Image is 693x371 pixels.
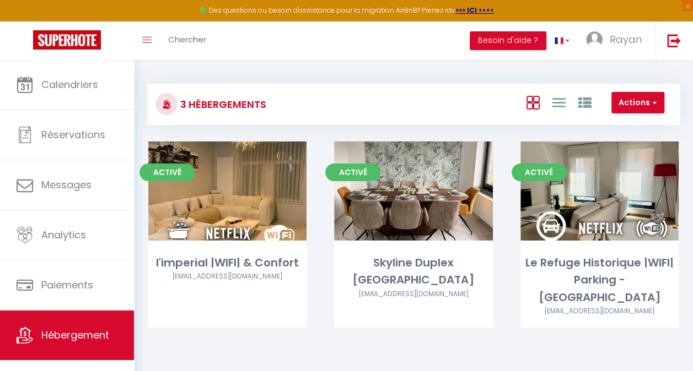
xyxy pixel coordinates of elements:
[520,254,679,306] div: Le Refuge Historique |WIFI| Parking - [GEOGRAPHIC_DATA]
[41,328,109,342] span: Hébergement
[526,93,539,111] a: Vue en Box
[578,93,591,111] a: Vue par Groupe
[470,31,546,50] button: Besoin d'aide ?
[178,92,266,117] h3: 3 Hébergements
[578,21,656,60] a: ... Rayan
[520,306,679,317] div: Airbnb
[512,163,567,181] span: Activé
[455,6,494,15] a: >>> ICI <<<<
[667,34,681,47] img: logout
[334,254,492,289] div: Skyline Duplex [GEOGRAPHIC_DATA]
[33,30,101,50] img: Super Booking
[41,78,98,91] span: Calendriers
[168,34,206,45] span: Chercher
[160,21,214,60] a: Chercher
[148,254,307,271] div: l'imperial |WIFI| & Confort
[41,278,93,292] span: Paiements
[148,271,307,282] div: Airbnb
[41,128,105,141] span: Réservations
[552,93,565,111] a: Vue en Liste
[611,92,664,114] button: Actions
[586,31,603,48] img: ...
[139,163,195,181] span: Activé
[325,163,380,181] span: Activé
[334,289,492,299] div: Airbnb
[41,178,92,192] span: Messages
[41,228,86,242] span: Analytics
[610,32,642,46] span: Rayan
